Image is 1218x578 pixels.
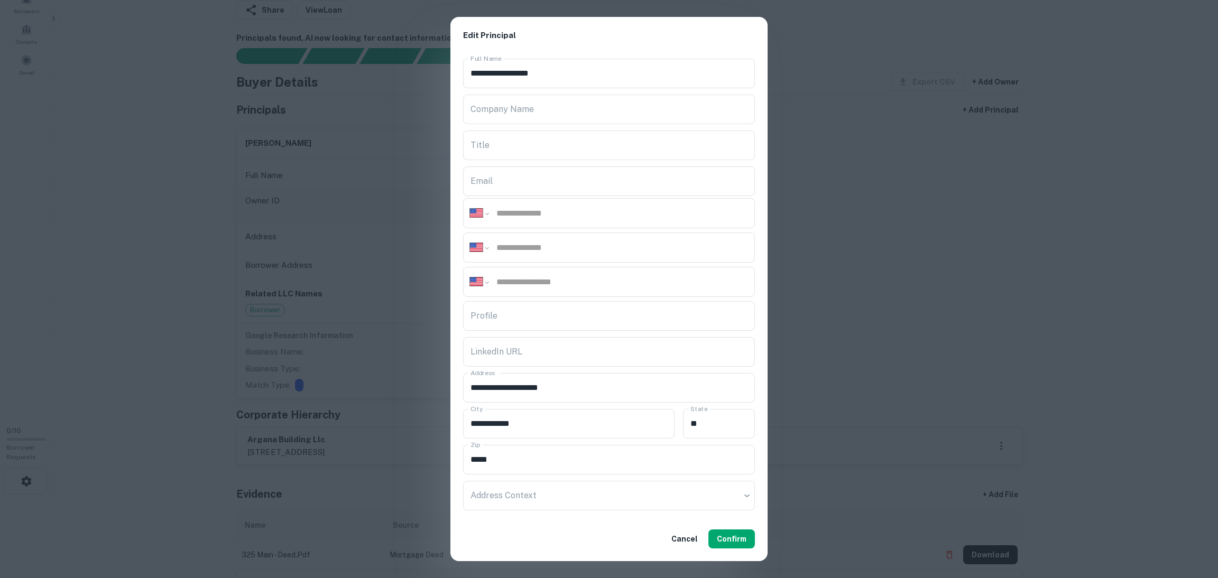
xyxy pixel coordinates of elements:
button: Confirm [708,529,755,548]
label: Full Name [470,54,502,63]
label: Zip [470,440,480,449]
button: Cancel [667,529,702,548]
label: City [470,404,483,413]
div: ​ [463,481,755,510]
iframe: Chat Widget [1165,493,1218,544]
label: State [690,404,707,413]
label: Address [470,368,495,377]
h2: Edit Principal [450,17,768,54]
